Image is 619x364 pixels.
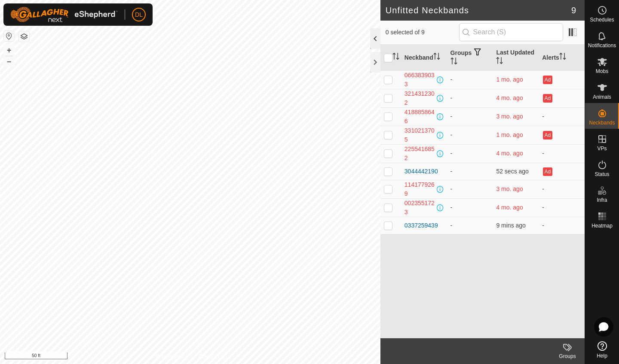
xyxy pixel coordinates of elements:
div: 0337259439 [404,221,438,230]
td: - [447,180,493,198]
th: Alerts [539,45,585,71]
button: + [4,45,14,55]
span: 3 Jul 2025 at 7:26 am [496,131,523,138]
button: Map Layers [19,31,29,42]
button: Ad [543,76,552,84]
button: Ad [543,167,552,176]
p-sorticon: Activate to sort [496,58,503,65]
button: – [4,56,14,67]
div: 4188858646 [404,108,435,126]
img: Gallagher Logo [10,7,118,22]
span: 30 Mar 2025 at 4:36 pm [496,204,523,211]
td: - [447,70,493,89]
td: - [539,144,585,163]
button: Reset Map [4,31,14,41]
span: VPs [597,146,607,151]
td: - [539,198,585,217]
span: 24 Apr 2025 at 7:21 pm [496,113,523,120]
a: Help [585,338,619,362]
td: - [447,163,493,180]
span: 19 Mar 2025 at 11:22 am [496,94,523,101]
span: 3 Jul 2025 at 7:25 am [496,76,523,83]
p-sorticon: Activate to sort [433,54,440,61]
span: Neckbands [589,120,615,125]
div: 1141779269 [404,180,435,198]
span: Schedules [590,17,614,22]
div: 2255416852 [404,145,435,163]
td: - [539,107,585,126]
span: 0 selected of 9 [386,28,459,37]
span: 17 Aug 2025 at 6:36 am [496,222,525,229]
div: 0663839033 [404,71,435,89]
td: - [447,89,493,107]
span: Heatmap [591,223,613,228]
button: Ad [543,94,552,103]
a: Privacy Policy [156,353,188,361]
div: Groups [550,352,585,360]
span: Mobs [596,69,608,74]
span: Animals [593,94,611,100]
span: 19 Mar 2025 at 12:06 pm [496,150,523,157]
td: - [447,198,493,217]
p-sorticon: Activate to sort [450,59,457,66]
th: Groups [447,45,493,71]
span: 17 Aug 2025 at 6:45 am [496,168,529,175]
span: Notifications [588,43,616,48]
td: - [447,144,493,163]
button: Ad [543,131,552,140]
td: - [447,217,493,234]
a: Contact Us [199,353,224,361]
div: 0023551723 [404,199,435,217]
p-sorticon: Activate to sort [559,54,566,61]
th: Last Updated [493,45,539,71]
td: - [447,107,493,126]
span: DL [135,10,143,19]
th: Neckband [401,45,447,71]
span: Status [594,172,609,177]
td: - [539,217,585,234]
td: - [539,180,585,198]
h2: Unfitted Neckbands [386,5,571,15]
span: Help [597,353,607,358]
input: Search (S) [459,23,563,41]
div: 3214312302 [404,89,435,107]
div: 3044442190 [404,167,438,176]
div: 3310213705 [404,126,435,144]
span: 20 Apr 2025 at 8:36 pm [496,185,523,192]
p-sorticon: Activate to sort [392,54,399,61]
td: - [447,126,493,144]
span: Infra [597,197,607,203]
span: 9 [571,4,576,17]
